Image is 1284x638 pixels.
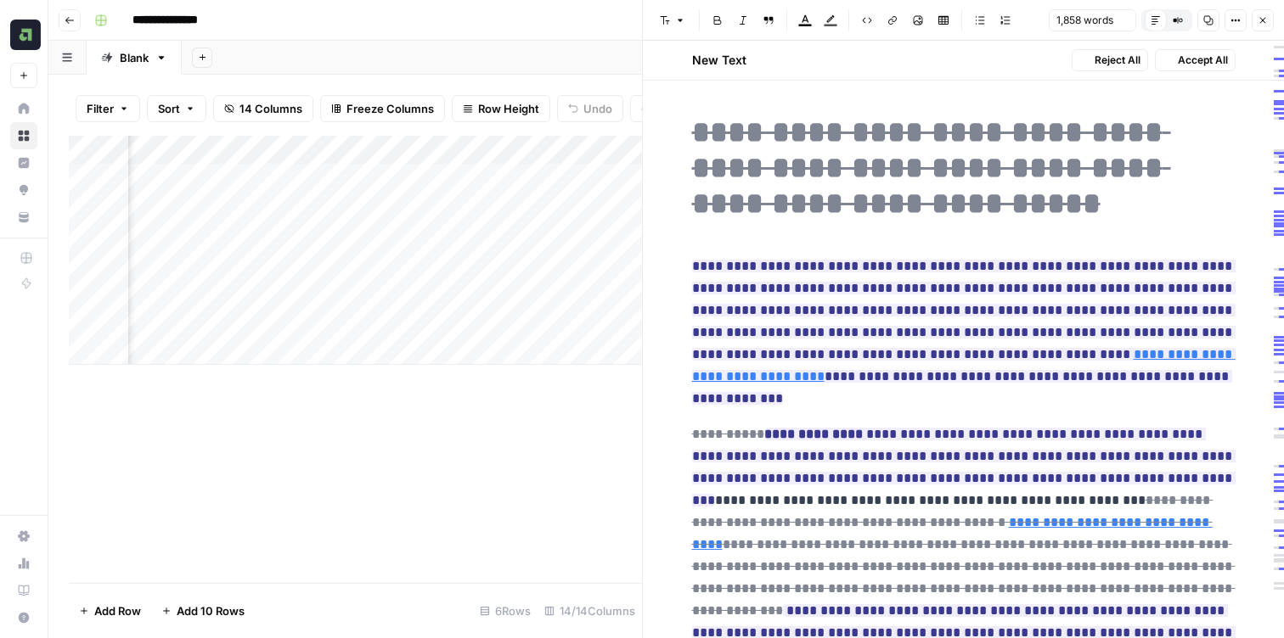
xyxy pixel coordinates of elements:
[10,550,37,577] a: Usage
[87,41,182,75] a: Blank
[583,100,612,117] span: Undo
[320,95,445,122] button: Freeze Columns
[1095,53,1140,68] span: Reject All
[10,149,37,176] a: Insights
[10,204,37,231] a: Your Data
[177,602,245,619] span: Add 10 Rows
[10,604,37,631] button: Help + Support
[120,49,149,66] div: Blank
[473,597,538,624] div: 6 Rows
[10,95,37,122] a: Home
[346,100,434,117] span: Freeze Columns
[239,100,302,117] span: 14 Columns
[452,95,550,122] button: Row Height
[538,597,642,624] div: 14/14 Columns
[557,95,623,122] button: Undo
[10,14,37,56] button: Workspace: Assembled
[10,176,37,204] a: Opportunities
[1049,9,1136,31] button: 1,858 words
[10,523,37,550] a: Settings
[1178,53,1228,68] span: Accept All
[158,100,180,117] span: Sort
[10,122,37,149] a: Browse
[87,100,114,117] span: Filter
[1056,13,1113,28] span: 1,858 words
[94,602,141,619] span: Add Row
[478,100,539,117] span: Row Height
[69,597,151,624] button: Add Row
[76,95,140,122] button: Filter
[10,577,37,604] a: Learning Hub
[10,20,41,50] img: Assembled Logo
[1155,49,1236,71] button: Accept All
[692,52,746,69] h2: New Text
[1072,49,1148,71] button: Reject All
[213,95,313,122] button: 14 Columns
[147,95,206,122] button: Sort
[151,597,255,624] button: Add 10 Rows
